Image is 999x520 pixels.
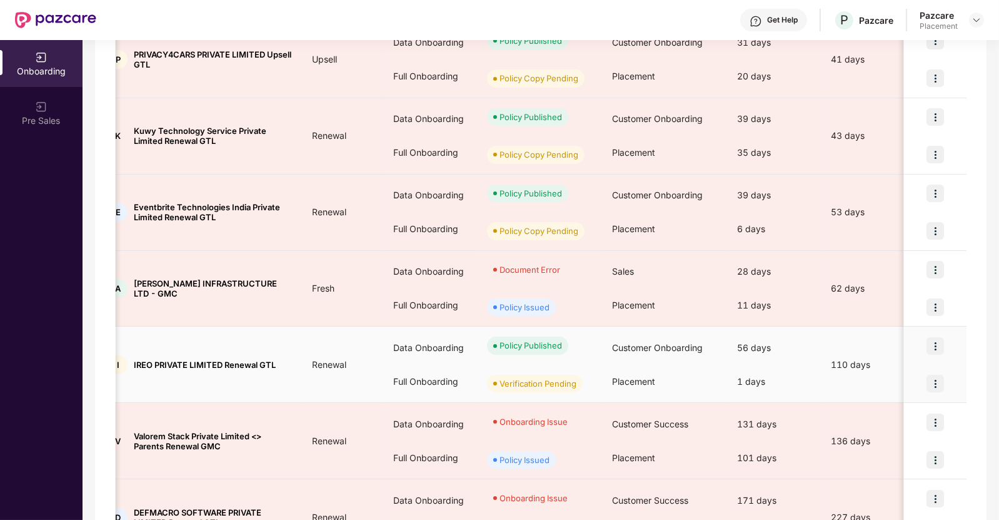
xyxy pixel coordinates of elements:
img: icon [926,337,944,355]
span: Renewal [302,359,356,370]
div: Pazcare [920,9,958,21]
div: 6 days [727,212,821,246]
img: icon [926,451,944,469]
div: 39 days [727,178,821,212]
span: Customer Onboarding [612,342,703,353]
span: Sales [612,266,634,277]
div: Policy Published [499,339,562,352]
img: New Pazcare Logo [15,12,96,28]
img: icon [926,185,944,202]
div: 136 days [821,434,927,448]
div: 53 days [821,205,927,219]
img: icon [926,414,944,431]
div: Full Onboarding [383,136,477,170]
div: Policy Issued [499,301,550,314]
div: Full Onboarding [383,365,477,399]
span: Customer Success [612,495,688,506]
div: 31 days [727,26,821,59]
div: Policy Copy Pending [499,148,578,161]
img: icon [926,375,944,392]
div: I [109,355,128,374]
img: svg+xml;base64,PHN2ZyB3aWR0aD0iMjAiIGhlaWdodD0iMjAiIHZpZXdCb3g9IjAgMCAyMCAyMCIgZmlsbD0ibm9uZSIgeG... [35,101,48,113]
span: [PERSON_NAME] INFRASTRUCTURE LTD - GMC [134,278,292,298]
img: svg+xml;base64,PHN2ZyBpZD0iRHJvcGRvd24tMzJ4MzIiIHhtbG5zPSJodHRwOi8vd3d3LnczLm9yZy8yMDAwL3N2ZyIgd2... [971,15,981,25]
div: 11 days [727,288,821,322]
div: 110 days [821,358,927,372]
div: 20 days [727,59,821,93]
span: Placement [612,147,655,158]
div: Data Onboarding [383,178,477,212]
span: Placement [612,223,655,234]
div: Full Onboarding [383,441,477,475]
span: Kuwy Technology Service Private Limited Renewal GTL [134,126,292,146]
div: 35 days [727,136,821,170]
img: svg+xml;base64,PHN2ZyB3aWR0aD0iMjAiIGhlaWdodD0iMjAiIHZpZXdCb3g9IjAgMCAyMCAyMCIgZmlsbD0ibm9uZSIgeG... [35,51,48,64]
div: Full Onboarding [383,288,477,322]
div: Data Onboarding [383,331,477,365]
div: Full Onboarding [383,59,477,93]
span: P [840,13,848,28]
div: Policy Published [499,187,562,200]
div: 41 days [821,53,927,66]
div: Data Onboarding [383,26,477,59]
div: Data Onboarding [383,484,477,517]
img: icon [926,146,944,163]
span: Eventbrite Technologies India Private Limited Renewal GTL [134,202,292,222]
img: icon [926,69,944,87]
img: svg+xml;base64,PHN2ZyBpZD0iSGVscC0zMngzMiIgeG1sbnM9Imh0dHA6Ly93d3cudzMub3JnLzIwMDAvc3ZnIiB3aWR0aD... [750,15,762,28]
div: A [109,279,128,298]
div: 1 days [727,365,821,399]
div: Data Onboarding [383,407,477,441]
div: Policy Published [499,34,562,47]
span: Placement [612,300,655,310]
img: icon [926,108,944,126]
div: Pazcare [859,14,893,26]
span: Valorem Stack Private Limited <> Parents Renewal GMC [134,431,292,451]
div: 171 days [727,484,821,517]
div: Policy Copy Pending [499,72,578,84]
div: 56 days [727,331,821,365]
img: icon [926,298,944,316]
div: Onboarding Issue [499,492,568,504]
div: Placement [920,21,958,31]
div: Get Help [767,15,798,25]
div: P [109,50,128,69]
span: Fresh [302,283,344,293]
img: icon [926,32,944,49]
span: Renewal [302,130,356,141]
div: Data Onboarding [383,102,477,136]
div: Onboarding Issue [499,415,568,428]
div: 43 days [821,129,927,143]
div: 28 days [727,255,821,288]
span: Placement [612,71,655,81]
img: icon [926,261,944,278]
div: Verification Pending [499,377,576,390]
span: Placement [612,376,655,387]
span: PRIVACY4CARS PRIVATE LIMITED Upsell GTL [134,49,292,69]
span: IREO PRIVATE LIMITED Renewal GTL [134,360,276,370]
span: Placement [612,452,655,463]
span: Customer Success [612,419,688,429]
span: Renewal [302,206,356,217]
img: icon [926,490,944,507]
span: Customer Onboarding [612,37,703,48]
div: 101 days [727,441,821,475]
div: K [109,126,128,145]
div: Policy Copy Pending [499,225,578,237]
div: Policy Issued [499,454,550,466]
div: 39 days [727,102,821,136]
div: V [109,432,128,451]
div: Document Error [499,263,560,276]
span: Customer Onboarding [612,113,703,124]
span: Customer Onboarding [612,190,703,200]
div: 131 days [727,407,821,441]
div: 62 days [821,282,927,295]
div: Data Onboarding [383,255,477,288]
div: Policy Published [499,111,562,123]
span: Upsell [302,54,347,64]
img: icon [926,222,944,240]
div: Full Onboarding [383,212,477,246]
span: Renewal [302,436,356,446]
div: E [109,203,128,222]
